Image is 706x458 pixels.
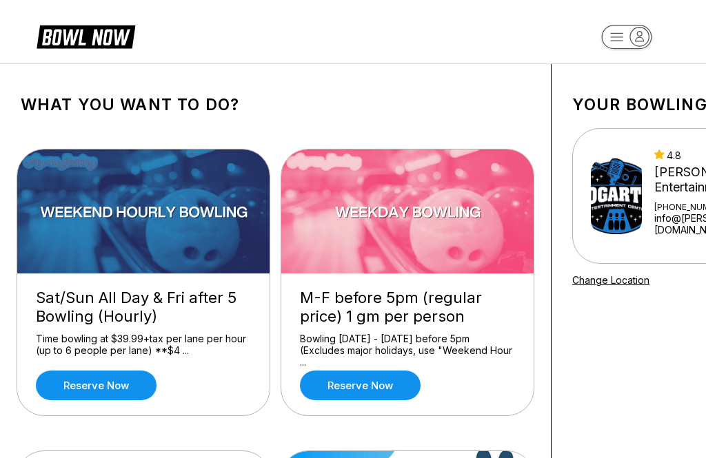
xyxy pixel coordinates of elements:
h1: What you want to do? [21,95,530,114]
img: Bogart's Entertainment Center [591,158,642,234]
div: Sat/Sun All Day & Fri after 5 Bowling (Hourly) [36,289,251,326]
div: M-F before 5pm (regular price) 1 gm per person [300,289,515,326]
a: Reserve now [36,371,157,400]
a: Reserve now [300,371,421,400]
div: Time bowling at $39.99+tax per lane per hour (up to 6 people per lane) **$4 ... [36,333,251,357]
a: Change Location [572,274,649,286]
div: Bowling [DATE] - [DATE] before 5pm (Excludes major holidays, use "Weekend Hour ... [300,333,515,357]
img: M-F before 5pm (regular price) 1 gm per person [281,149,535,273]
img: Sat/Sun All Day & Fri after 5 Bowling (Hourly) [17,149,271,273]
